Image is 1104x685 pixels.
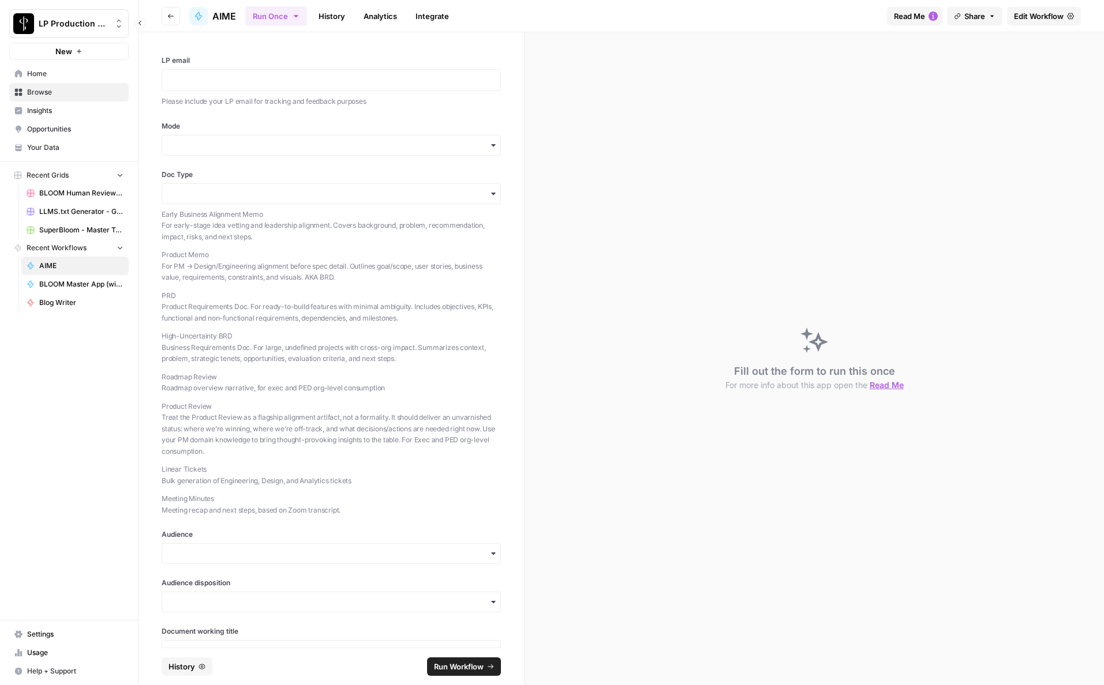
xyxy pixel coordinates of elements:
[21,257,129,275] a: AIME
[27,106,124,116] span: Insights
[21,202,129,221] a: LLMS.txt Generator - Grid
[39,225,124,235] span: SuperBloom - Master Topic List
[162,96,501,107] p: Please include your LP email for tracking and feedback purposes
[39,206,124,217] span: LLMS.txt Generator - Grid
[1007,7,1081,25] a: Edit Workflow
[9,167,129,184] button: Recent Grids
[162,330,501,364] p: High-Uncertainty BRD Business Requirements Doc. For large, undefined projects with cross-org impa...
[21,293,129,312] a: Blog Writer
[9,65,129,83] a: Home
[162,209,501,243] p: Early Business Alignment Memo For early-stage idea vetting and leadership alignment. Covers backg...
[964,10,985,22] span: Share
[27,648,124,658] span: Usage
[870,380,904,390] span: Read Me
[212,9,236,23] span: AIME
[162,249,501,283] p: Product Memo For PM → Design/Engineering alignment before spec detail. Outlines goal/scope, user ...
[27,170,69,180] span: Recent Grids
[27,124,124,134] span: Opportunities
[312,7,352,25] a: History
[434,661,484,672] span: Run Workflow
[162,626,501,637] label: Document working title
[27,142,124,153] span: Your Data
[162,121,501,131] label: Mode
[409,7,456,25] a: Integrate
[162,371,501,394] p: Roadmap Review Roadmap overview narrative, for exec and PED org-level consumption
[162,493,501,515] p: Meeting Minutes Meeting recap and next steps, based on Zoom transcript.
[21,221,129,239] a: SuperBloom - Master Topic List
[39,18,108,29] span: LP Production Workloads
[9,138,129,157] a: Your Data
[894,10,925,22] span: Read Me
[427,657,501,676] button: Run Workflow
[162,55,501,66] label: LP email
[162,529,501,540] label: Audience
[9,239,129,257] button: Recent Workflows
[39,261,124,271] span: AIME
[162,657,212,676] button: History
[27,69,124,79] span: Home
[27,87,124,97] span: Browse
[21,184,129,202] a: BLOOM Human Review (ver2)
[1014,10,1064,22] span: Edit Workflow
[725,363,904,391] div: Fill out the form to run this once
[9,43,129,60] button: New
[9,83,129,101] a: Browse
[162,401,501,457] p: Product Review Treat the Product Review as a flagship alignment artifact, not a formality. It sho...
[9,643,129,662] a: Usage
[9,101,129,120] a: Insights
[9,625,129,643] a: Settings
[162,290,501,324] p: PRD Product Requirements Doc. For ready-to-build features with minimal ambiguity. Includes object...
[27,666,124,676] span: Help + Support
[21,275,129,293] a: BLOOM Master App (with human review)
[189,7,236,25] a: AIME
[27,243,87,253] span: Recent Workflows
[162,578,501,588] label: Audience disposition
[13,13,34,34] img: LP Production Workloads Logo
[9,662,129,680] button: Help + Support
[245,6,307,26] button: Run Once
[887,7,942,25] button: Read Me
[357,7,404,25] a: Analytics
[947,7,1002,25] button: Share
[9,9,129,38] button: Workspace: LP Production Workloads
[39,188,124,198] span: BLOOM Human Review (ver2)
[55,46,72,57] span: New
[169,661,195,672] span: History
[27,629,124,639] span: Settings
[39,298,124,308] span: Blog Writer
[725,379,904,391] button: For more info about this app open the Read Me
[9,120,129,138] a: Opportunities
[162,170,501,180] label: Doc Type
[39,279,124,289] span: BLOOM Master App (with human review)
[162,464,501,486] p: Linear Tickets Bulk generation of Engineering, Design, and Analytics tickets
